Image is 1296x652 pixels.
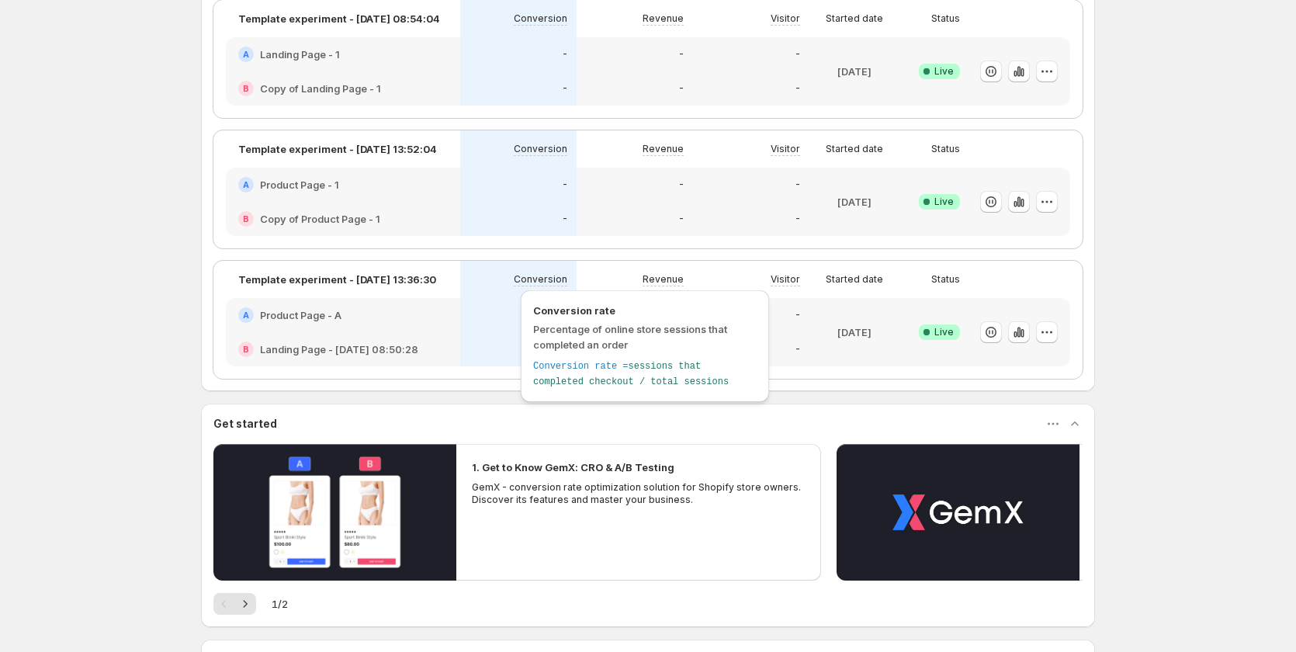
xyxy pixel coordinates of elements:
[260,211,380,227] h2: Copy of Product Page - 1
[533,323,727,351] span: Percentage of online store sessions that completed an order
[243,180,249,189] h2: A
[795,213,800,225] p: -
[643,143,684,155] p: Revenue
[931,143,960,155] p: Status
[260,177,339,192] h2: Product Page - 1
[243,310,249,320] h2: A
[238,11,440,26] p: Template experiment - [DATE] 08:54:04
[771,273,800,286] p: Visitor
[213,416,277,432] h3: Get started
[934,65,954,78] span: Live
[260,307,341,323] h2: Product Page - A
[795,179,800,191] p: -
[472,460,674,475] h2: 1. Get to Know GemX: CRO & A/B Testing
[826,273,883,286] p: Started date
[679,213,684,225] p: -
[563,213,567,225] p: -
[643,12,684,25] p: Revenue
[514,12,567,25] p: Conversion
[243,345,249,354] h2: B
[795,309,800,321] p: -
[533,361,729,387] span: sessions that completed checkout / total sessions
[643,273,684,286] p: Revenue
[213,444,456,581] button: Play video
[771,12,800,25] p: Visitor
[795,48,800,61] p: -
[260,47,340,62] h2: Landing Page - 1
[826,12,883,25] p: Started date
[243,214,249,224] h2: B
[931,273,960,286] p: Status
[472,481,806,506] p: GemX - conversion rate optimization solution for Shopify store owners. Discover its features and ...
[931,12,960,25] p: Status
[795,343,800,355] p: -
[934,196,954,208] span: Live
[563,48,567,61] p: -
[837,194,872,210] p: [DATE]
[563,179,567,191] p: -
[679,179,684,191] p: -
[533,361,628,372] span: Conversion rate =
[234,593,256,615] button: Next
[213,593,256,615] nav: Pagination
[272,596,288,612] span: 1 / 2
[514,273,567,286] p: Conversion
[260,81,381,96] h2: Copy of Landing Page - 1
[795,82,800,95] p: -
[837,444,1079,581] button: Play video
[771,143,800,155] p: Visitor
[679,82,684,95] p: -
[514,143,567,155] p: Conversion
[934,326,954,338] span: Live
[837,64,872,79] p: [DATE]
[243,84,249,93] h2: B
[238,272,436,287] p: Template experiment - [DATE] 13:36:30
[837,324,872,340] p: [DATE]
[826,143,883,155] p: Started date
[243,50,249,59] h2: A
[533,303,757,318] span: Conversion rate
[260,342,418,357] h2: Landing Page - [DATE] 08:50:28
[563,82,567,95] p: -
[238,141,437,157] p: Template experiment - [DATE] 13:52:04
[679,48,684,61] p: -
